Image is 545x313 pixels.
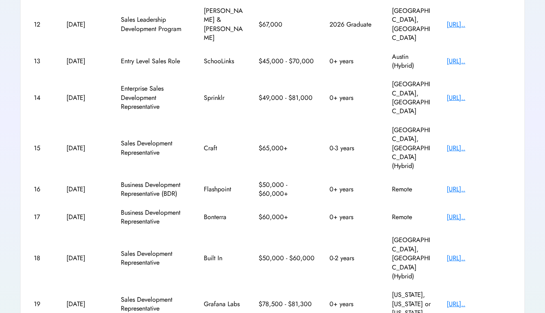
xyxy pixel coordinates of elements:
div: [URL].. [447,20,511,29]
div: 0+ years [329,57,378,66]
div: $67,000 [259,20,315,29]
div: [DATE] [66,93,107,102]
div: [PERSON_NAME] & [PERSON_NAME] [204,6,244,43]
div: $60,000+ [259,213,315,222]
div: [DATE] [66,300,107,309]
div: Grafana Labs [204,300,244,309]
div: 18 [34,254,52,263]
div: Sprinklr [204,93,244,102]
div: [DATE] [66,20,107,29]
div: Business Development Representative (BDR) [121,180,189,199]
div: [GEOGRAPHIC_DATA], [GEOGRAPHIC_DATA] [392,6,432,43]
div: 14 [34,93,52,102]
div: Entry Level Sales Role [121,57,189,66]
div: 2026 Graduate [329,20,378,29]
div: [URL].. [447,213,511,222]
div: 0-2 years [329,254,378,263]
div: Remote [392,185,432,194]
div: [URL].. [447,185,511,194]
div: [GEOGRAPHIC_DATA], [GEOGRAPHIC_DATA] (Hybrid) [392,236,432,281]
div: SchooLinks [204,57,244,66]
div: Sales Development Representative [121,249,189,267]
div: Craft [204,144,244,153]
div: [DATE] [66,254,107,263]
div: [GEOGRAPHIC_DATA], [GEOGRAPHIC_DATA] (Hybrid) [392,126,432,171]
div: [DATE] [66,213,107,222]
div: [DATE] [66,57,107,66]
div: [URL].. [447,254,511,263]
div: Sales Development Representative [121,139,189,157]
div: 16 [34,185,52,194]
div: [DATE] [66,185,107,194]
div: 13 [34,57,52,66]
div: [URL].. [447,144,511,153]
div: Remote [392,213,432,222]
div: Sales Leadership Development Program [121,15,189,33]
div: $50,000 - $60,000 [259,254,315,263]
div: [DATE] [66,144,107,153]
div: 15 [34,144,52,153]
div: 12 [34,20,52,29]
div: Bonterra [204,213,244,222]
div: [URL].. [447,93,511,102]
div: $49,000 - $81,000 [259,93,315,102]
div: Flashpoint [204,185,244,194]
div: 0+ years [329,213,378,222]
div: $78,500 - $81,300 [259,300,315,309]
div: 17 [34,213,52,222]
div: 0+ years [329,300,378,309]
div: [URL].. [447,300,511,309]
div: $50,000 - $60,000+ [259,180,315,199]
div: Business Development Representative [121,208,189,226]
div: 0-3 years [329,144,378,153]
div: 0+ years [329,185,378,194]
div: Built In [204,254,244,263]
div: $65,000+ [259,144,315,153]
div: [GEOGRAPHIC_DATA], [GEOGRAPHIC_DATA] [392,80,432,116]
div: Enterprise Sales Development Representative [121,84,189,111]
div: 0+ years [329,93,378,102]
div: 19 [34,300,52,309]
div: [URL].. [447,57,511,66]
div: $45,000 - $70,000 [259,57,315,66]
div: Austin (Hybrid) [392,52,432,70]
